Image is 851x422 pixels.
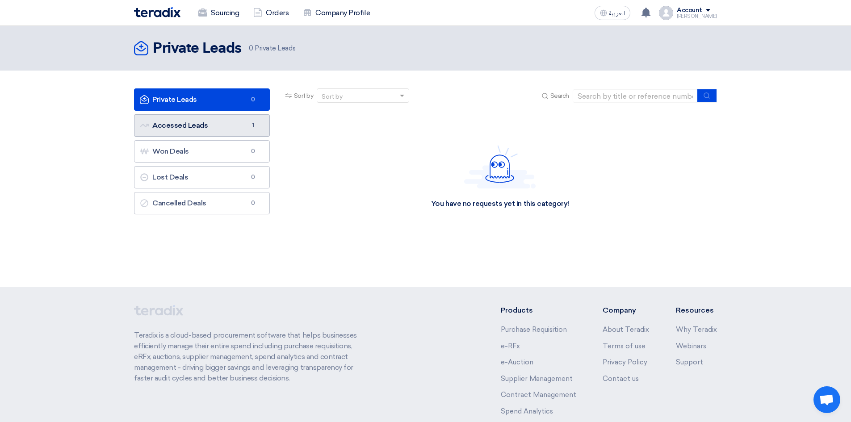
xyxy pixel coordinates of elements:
[609,10,625,17] span: العربية
[249,43,295,54] span: Private Leads
[501,326,567,334] a: Purchase Requisition
[248,199,259,208] span: 0
[603,342,646,350] a: Terms of use
[248,147,259,156] span: 0
[603,326,649,334] a: About Teradix
[603,305,649,316] li: Company
[134,7,180,17] img: Teradix logo
[677,7,702,14] div: Account
[153,40,242,58] h2: Private Leads
[501,375,573,383] a: Supplier Management
[659,6,673,20] img: profile_test.png
[501,342,520,350] a: e-RFx
[603,358,647,366] a: Privacy Policy
[248,121,259,130] span: 1
[677,14,717,19] div: [PERSON_NAME]
[501,358,533,366] a: e-Auction
[550,91,569,100] span: Search
[464,145,536,188] img: Hello
[431,199,569,209] div: You have no requests yet in this category!
[134,88,270,111] a: Private Leads0
[676,305,717,316] li: Resources
[248,173,259,182] span: 0
[134,330,367,384] p: Teradix is a cloud-based procurement software that helps businesses efficiently manage their enti...
[676,326,717,334] a: Why Teradix
[134,166,270,188] a: Lost Deals0
[246,3,296,23] a: Orders
[294,91,314,100] span: Sort by
[134,192,270,214] a: Cancelled Deals0
[134,114,270,137] a: Accessed Leads1
[676,358,703,366] a: Support
[134,140,270,163] a: Won Deals0
[501,407,553,415] a: Spend Analytics
[595,6,630,20] button: العربية
[249,44,253,52] span: 0
[296,3,377,23] a: Company Profile
[322,92,343,101] div: Sort by
[603,375,639,383] a: Contact us
[248,95,259,104] span: 0
[501,391,576,399] a: Contract Management
[676,342,706,350] a: Webinars
[501,305,576,316] li: Products
[573,89,698,103] input: Search by title or reference number
[191,3,246,23] a: Sourcing
[813,386,840,413] div: Open chat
